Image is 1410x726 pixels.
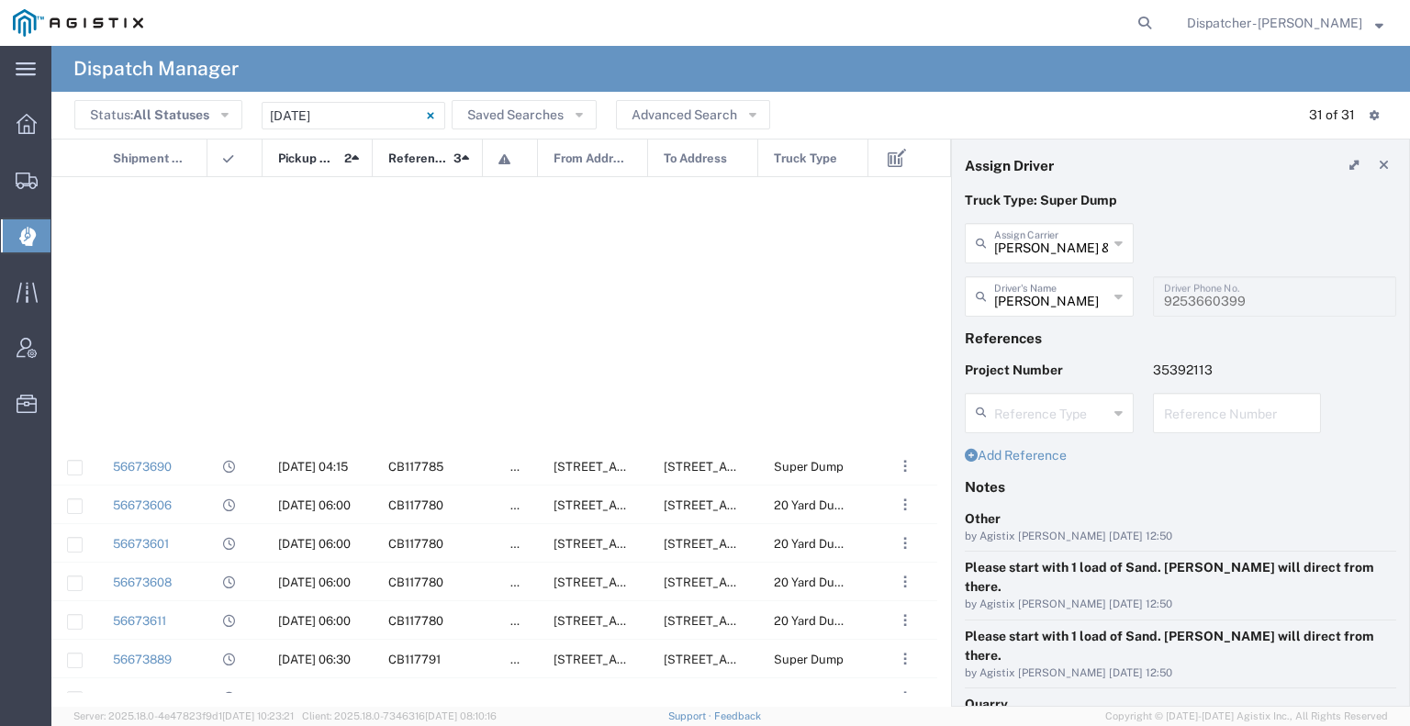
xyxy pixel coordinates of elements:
[892,646,918,672] button: ...
[965,361,1134,380] p: Project Number
[344,140,352,178] span: 2
[278,460,348,474] span: 09/02/2025, 04:15
[965,157,1054,173] h4: Assign Driver
[965,665,1396,682] div: by Agistix [PERSON_NAME] [DATE] 12:50
[774,498,887,512] span: 20 Yard Dump Truck
[903,571,907,593] span: . . .
[965,529,1396,545] div: by Agistix [PERSON_NAME] [DATE] 12:50
[278,653,351,666] span: 09/02/2025, 06:30
[1187,13,1362,33] span: Dispatcher - Cameron Bowman
[892,453,918,479] button: ...
[510,498,538,512] span: false
[664,614,946,628] span: 9999 S. Austin Rd, Manteca, California, 95336, United States
[510,691,538,705] span: false
[714,710,761,721] a: Feedback
[965,478,1396,495] h4: Notes
[278,537,351,551] span: 09/02/2025, 06:00
[510,614,538,628] span: false
[554,498,835,512] span: 5555 Florin-Perkins Rd, Sacramento, California, 95826, United States
[554,653,736,666] span: 7150 Meridian Rd, Vacaville, California, 95688, United States
[554,691,736,705] span: 7150 Meridian Rd, Vacaville, California, 95688, United States
[903,532,907,554] span: . . .
[388,460,443,474] span: CB117785
[510,575,538,589] span: false
[903,609,907,631] span: . . .
[133,107,209,122] span: All Statuses
[664,575,946,589] span: 9999 S. Austin Rd, Manteca, California, 95336, United States
[425,710,497,721] span: [DATE] 08:10:16
[113,498,172,512] a: 56673606
[113,460,172,474] a: 56673690
[1105,709,1388,724] span: Copyright © [DATE]-[DATE] Agistix Inc., All Rights Reserved
[664,498,946,512] span: 9999 S. Austin Rd, Manteca, California, 95336, United States
[388,575,443,589] span: CB117780
[892,685,918,710] button: ...
[278,575,351,589] span: 09/02/2025, 06:00
[278,614,351,628] span: 09/02/2025, 06:00
[616,100,770,129] button: Advanced Search
[1186,12,1384,34] button: Dispatcher - [PERSON_NAME]
[554,575,835,589] span: 5555 Florin-Perkins Rd, Sacramento, California, 95826, United States
[388,653,441,666] span: CB117791
[892,492,918,518] button: ...
[965,558,1396,597] div: Please start with 1 load of Sand. [PERSON_NAME] will direct from there.
[113,537,169,551] a: 56673601
[13,9,143,37] img: logo
[388,498,443,512] span: CB117780
[113,691,172,705] a: 56673893
[774,460,844,474] span: Super Dump
[1153,361,1322,380] p: 35392113
[554,614,835,628] span: 5555 Florin-Perkins Rd, Sacramento, California, 95826, United States
[452,100,597,129] button: Saved Searches
[113,140,187,178] span: Shipment No.
[73,710,294,721] span: Server: 2025.18.0-4e47823f9d1
[965,191,1396,210] p: Truck Type: Super Dump
[510,653,538,666] span: false
[774,653,844,666] span: Super Dump
[278,691,351,705] span: 09/02/2025, 06:30
[388,691,441,705] span: CB117791
[892,569,918,595] button: ...
[554,460,835,474] span: 6501 Florin Perkins Rd, Sacramento, California, United States
[278,498,351,512] span: 09/02/2025, 06:00
[388,140,447,178] span: Reference
[774,691,844,705] span: Super Dump
[113,653,172,666] a: 56673889
[668,710,714,721] a: Support
[903,687,907,709] span: . . .
[664,537,946,551] span: 9999 S. Austin Rd, Manteca, California, 95336, United States
[965,329,1396,346] h4: References
[774,140,837,178] span: Truck Type
[113,575,172,589] a: 56673608
[774,614,887,628] span: 20 Yard Dump Truck
[965,509,1396,529] div: Other
[774,575,887,589] span: 20 Yard Dump Truck
[554,140,628,178] span: From Address
[74,100,242,129] button: Status:All Statuses
[965,695,1396,714] div: Quarry
[302,710,497,721] span: Client: 2025.18.0-7346316
[388,614,443,628] span: CB117780
[965,448,1067,463] a: Add Reference
[222,710,294,721] span: [DATE] 10:23:21
[664,653,846,666] span: 3675 Potrero Hills Ln, Suisun City, California, 94585, United States
[113,614,166,628] a: 56673611
[510,537,538,551] span: false
[664,460,846,474] span: 10936 Iron Mountain Rd, Redding, California, United States
[903,494,907,516] span: . . .
[73,46,239,92] h4: Dispatch Manager
[903,648,907,670] span: . . .
[892,531,918,556] button: ...
[965,627,1396,665] div: Please start with 1 load of Sand. [PERSON_NAME] will direct from there.
[664,140,727,178] span: To Address
[664,691,846,705] span: 3675 Potrero Hills Ln, Suisun City, California, 94585, United States
[903,455,907,477] span: . . .
[892,608,918,633] button: ...
[388,537,443,551] span: CB117780
[510,460,538,474] span: false
[965,597,1396,613] div: by Agistix [PERSON_NAME] [DATE] 12:50
[774,537,887,551] span: 20 Yard Dump Truck
[1309,106,1355,125] div: 31 of 31
[278,140,338,178] span: Pickup Date and Time
[453,140,462,178] span: 3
